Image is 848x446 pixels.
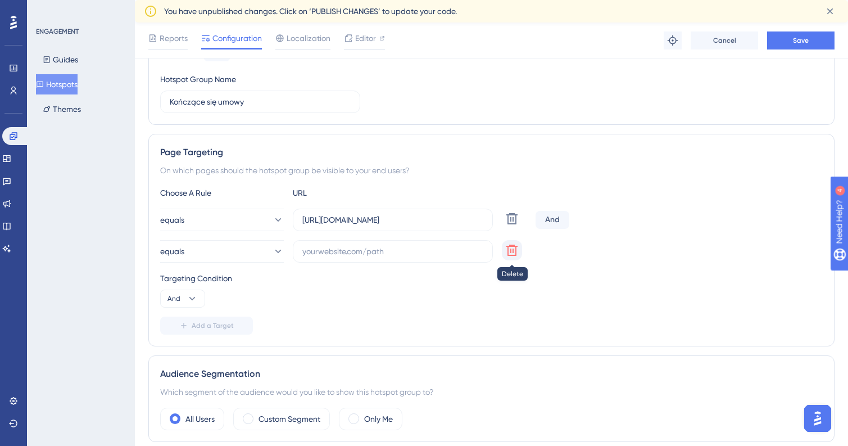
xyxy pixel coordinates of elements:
[160,186,284,200] div: Choose A Rule
[160,209,284,231] button: equals
[160,245,184,258] span: equals
[160,367,823,381] div: Audience Segmentation
[36,49,85,70] button: Guides
[293,186,416,200] div: URL
[259,412,320,426] label: Custom Segment
[212,31,262,45] span: Configuration
[36,99,88,119] button: Themes
[167,294,180,303] span: And
[536,211,569,229] div: And
[36,74,78,94] button: Hotspots
[713,36,736,45] span: Cancel
[767,31,835,49] button: Save
[287,31,330,45] span: Localization
[160,385,823,399] div: Which segment of the audience would you like to show this hotspot group to?
[160,146,823,159] div: Page Targeting
[36,27,79,36] div: ENGAGEMENT
[160,73,236,86] div: Hotspot Group Name
[26,3,70,16] span: Need Help?
[160,213,184,227] span: equals
[364,412,393,426] label: Only Me
[691,31,758,49] button: Cancel
[801,402,835,435] iframe: UserGuiding AI Assistant Launcher
[164,4,457,18] span: You have unpublished changes. Click on ‘PUBLISH CHANGES’ to update your code.
[185,412,215,426] label: All Users
[355,31,376,45] span: Editor
[302,214,483,226] input: yourwebsite.com/path
[192,321,234,330] span: Add a Target
[160,31,188,45] span: Reports
[793,36,809,45] span: Save
[160,317,253,335] button: Add a Target
[302,245,483,258] input: yourwebsite.com/path
[78,6,81,15] div: 4
[160,240,284,263] button: equals
[160,290,205,308] button: And
[170,96,351,108] input: Type your Hotspot Group Name here
[160,272,823,285] div: Targeting Condition
[160,164,823,177] div: On which pages should the hotspot group be visible to your end users?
